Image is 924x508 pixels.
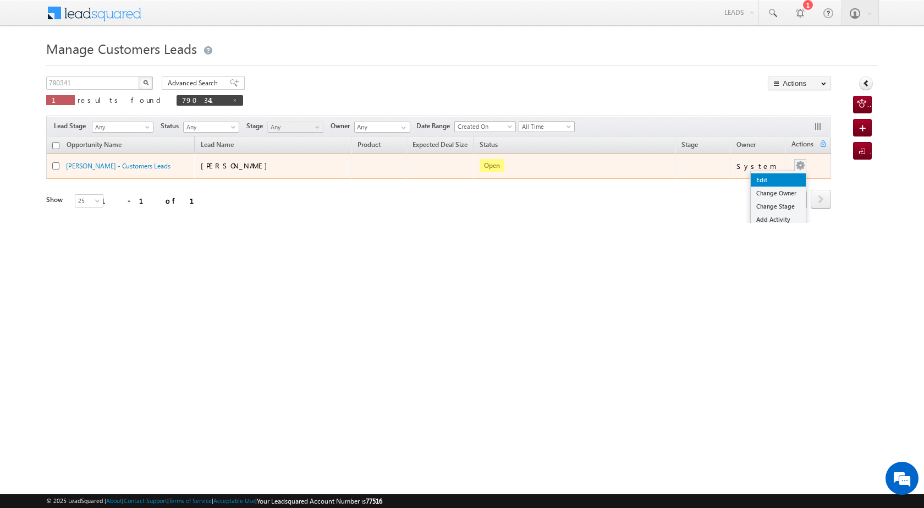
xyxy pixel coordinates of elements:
[75,196,105,206] span: 25
[454,121,516,132] a: Created On
[407,139,473,153] a: Expected Deal Size
[413,140,468,149] span: Expected Deal Size
[213,497,255,504] a: Acceptable Use
[681,140,698,149] span: Stage
[395,122,409,133] a: Show All Items
[811,191,831,209] a: next
[519,122,571,132] span: All Time
[676,139,703,153] a: Stage
[519,121,575,132] a: All Time
[67,140,122,149] span: Opportunity Name
[751,187,806,200] a: Change Owner
[92,122,153,133] a: Any
[52,142,59,149] input: Check all records
[751,213,806,226] a: Add Activity
[150,339,200,354] em: Start Chat
[257,497,382,505] span: Your Leadsquared Account Number is
[46,496,382,506] span: © 2025 LeadSquared | | | | |
[811,190,831,209] span: next
[14,102,201,330] textarea: Type your message and hit 'Enter'
[358,140,381,149] span: Product
[366,497,382,505] span: 77516
[331,121,354,131] span: Owner
[46,40,197,57] span: Manage Customers Leads
[354,122,410,133] input: Type to Search
[92,122,150,132] span: Any
[46,195,66,205] div: Show
[751,200,806,213] a: Change Stage
[736,161,780,171] div: System
[751,173,806,187] a: Edit
[106,497,122,504] a: About
[416,121,454,131] span: Date Range
[78,95,165,105] span: results found
[184,122,236,132] span: Any
[268,122,320,132] span: Any
[57,58,185,72] div: Chat with us now
[195,139,239,153] span: Lead Name
[66,162,170,170] a: [PERSON_NAME] - Customers Leads
[455,122,512,132] span: Created On
[124,497,167,504] a: Contact Support
[480,159,504,172] span: Open
[768,77,831,90] button: Actions
[19,58,46,72] img: d_60004797649_company_0_60004797649
[101,194,207,207] div: 1 - 1 of 1
[169,497,212,504] a: Terms of Service
[786,138,819,152] span: Actions
[54,121,90,131] span: Lead Stage
[52,95,69,105] span: 1
[246,121,267,131] span: Stage
[183,122,239,133] a: Any
[168,78,221,88] span: Advanced Search
[201,161,273,170] span: [PERSON_NAME]
[736,140,756,149] span: Owner
[161,121,183,131] span: Status
[143,80,148,85] img: Search
[180,6,207,32] div: Minimize live chat window
[267,122,323,133] a: Any
[182,95,227,105] span: 790341
[61,139,127,153] a: Opportunity Name
[75,194,103,207] a: 25
[474,139,503,153] a: Status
